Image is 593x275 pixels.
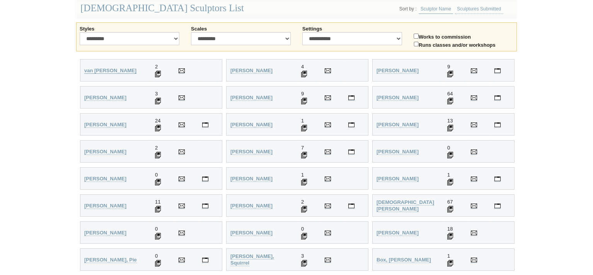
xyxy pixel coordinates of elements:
[325,177,331,181] img: Send Email to David Barclay
[377,176,419,182] a: [PERSON_NAME]
[84,68,136,74] a: van [PERSON_NAME]
[471,95,477,100] img: Send Email to Anne Anderson
[202,122,208,128] a: Visit Chris Anderson's personal website
[202,176,208,182] a: Visit Ro Bancroft's personal website
[471,122,477,127] img: Send Email to Joseph Apollonio
[447,91,453,97] span: 64
[447,145,450,151] span: 0
[348,149,354,154] img: Visit Marynes Avila's personal website
[301,145,304,151] span: 7
[494,95,501,101] a: Visit Anne Anderson's personal website
[377,199,434,212] a: [DEMOGRAPHIC_DATA][PERSON_NAME]
[494,68,501,73] img: Visit Ronald Ahl's personal website
[179,177,185,181] img: Send Email to Ro Bancroft
[399,6,417,12] li: Sort by :
[202,203,208,209] a: Visit Lois Basham's personal website
[447,233,453,239] img: 18 Sculptures displayed for Drasko Boljevic
[155,206,161,212] img: 11 Sculptures displayed for Lois Basham
[155,71,161,77] img: 2 Sculptures displayed for Wilani van Wyk-Smit
[84,122,126,128] a: [PERSON_NAME]
[179,95,185,100] img: Send Email to Jane Alcorn
[471,258,477,262] img: Send Email to Nerissa Box
[447,172,450,178] span: 1
[414,34,419,39] input: Works to commission
[84,95,126,100] strong: [PERSON_NAME]
[301,64,304,70] span: 4
[202,122,208,127] img: Visit Chris Anderson's personal website
[155,199,160,205] span: 11
[202,257,208,263] a: Visit Pie Bolton's personal website
[84,176,126,182] a: [PERSON_NAME]
[471,177,477,181] img: Send Email to Brenn Bartlett
[419,4,453,14] a: Sculptor Name
[301,179,307,185] img: 1 Sculptures displayed for David Barclay
[179,204,185,208] img: Send Email to Lois Basham
[447,199,453,205] span: 67
[348,149,354,155] a: Visit Marynes Avila's personal website
[494,176,501,182] a: Visit Brenn Bartlett's personal website
[301,199,304,205] span: 2
[301,118,304,124] span: 1
[494,204,501,208] img: Visit John Bishop's personal website
[377,95,419,100] strong: [PERSON_NAME]
[230,68,273,74] a: [PERSON_NAME]
[230,230,273,236] a: [PERSON_NAME]
[155,125,161,131] img: 24 Sculptures displayed for Chris Anderson
[471,68,477,73] img: Send Email to Ronald Ahl
[155,226,158,232] span: 0
[155,260,161,267] img: 0 Sculptures displayed for Pie Bolton
[179,231,185,235] img: Send Email to Tracey Boheim
[447,206,453,212] img: 67 Sculptures displayed for John Bishop
[377,122,419,128] a: [PERSON_NAME]
[471,204,477,208] img: Send Email to John Bishop
[494,68,501,74] a: Visit Ronald Ahl's personal website
[301,152,307,158] img: 7 Sculptures displayed for Marynes Avila
[191,26,291,32] label: Scales
[179,149,185,154] img: Send Email to Anna Auditore
[348,204,354,208] img: Visit Pattie Beerens's personal website
[348,203,354,209] a: Visit Pattie Beerens's personal website
[230,253,274,266] a: [PERSON_NAME], Squirrel
[155,179,161,185] img: 0 Sculptures displayed for Ro Bancroft
[325,122,331,127] img: Send Email to Tracy Joy Andrews
[80,26,179,32] label: Styles
[84,230,126,236] a: [PERSON_NAME]
[494,177,501,181] img: Visit Brenn Bartlett's personal website
[84,257,137,263] a: [PERSON_NAME], Pie
[377,149,419,155] a: [PERSON_NAME]
[377,257,431,263] a: Box, [PERSON_NAME]
[414,42,419,47] input: Runs classes and/or workshops
[230,176,273,182] a: [PERSON_NAME]
[301,125,307,131] img: 1 Sculptures displayed for Tracy Joy Andrews
[202,204,208,208] img: Visit Lois Basham's personal website
[301,172,304,178] span: 1
[179,122,185,127] img: Send Email to Chris Anderson
[230,95,273,101] a: [PERSON_NAME]
[447,253,450,259] span: 1
[301,253,304,259] span: 3
[377,68,419,74] a: [PERSON_NAME]
[84,203,126,209] a: [PERSON_NAME]
[301,226,304,232] span: 0
[302,26,402,32] label: Settings
[301,260,307,267] img: 3 Sculptures displayed for Squirrel Bowald
[447,98,453,104] img: 64 Sculptures displayed for Anne Anderson
[494,122,501,128] a: Visit Joseph Apollonio's personal website
[301,98,307,104] img: 9 Sculptures displayed for Nicole Allen
[447,226,453,232] span: 18
[414,40,513,48] label: Runs classes and/or workshops
[230,203,273,209] a: [PERSON_NAME]
[202,258,208,262] img: Visit Pie Bolton's personal website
